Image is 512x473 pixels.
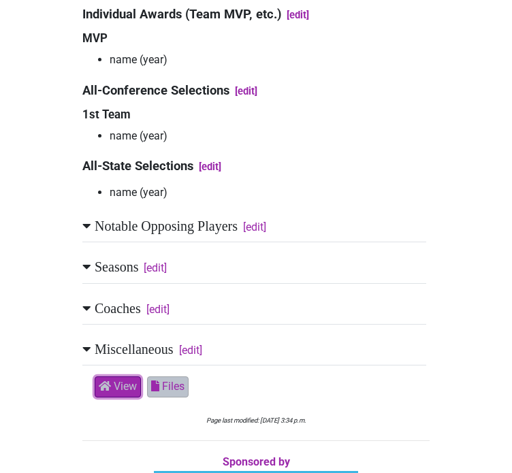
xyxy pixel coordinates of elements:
button: View [95,376,141,397]
h2: Miscellaneous [82,341,426,365]
a: View [93,380,143,393]
h2: Seasons [82,259,426,283]
a: [edit] [138,261,167,274]
a: [edit] [238,221,266,233]
li: name (year) [110,50,430,69]
li: name (year) [110,127,430,145]
em: Page last modified: [DATE] 3:34 p.m. [206,417,306,424]
span: View [114,380,137,393]
a: [edit] [229,85,257,97]
a: [edit] [174,344,202,357]
h3: All-Conference Selections [82,80,430,101]
li: name (year) [110,183,430,201]
h2: Coaches [82,300,426,325]
h2: Notable Opposing Players [82,218,426,242]
strong: 1st Team [82,108,131,121]
span: Sponsored by [223,455,290,468]
h3: All-State Selections [82,156,430,176]
a: [edit] [193,161,221,173]
button: Files [147,376,189,397]
strong: MVP [82,31,108,45]
a: [edit] [281,9,309,21]
a: [edit] [141,303,170,316]
span: Files [162,380,185,393]
h3: Individual Awards (Team MVP, etc.) [82,4,430,25]
a: Files [145,380,191,393]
